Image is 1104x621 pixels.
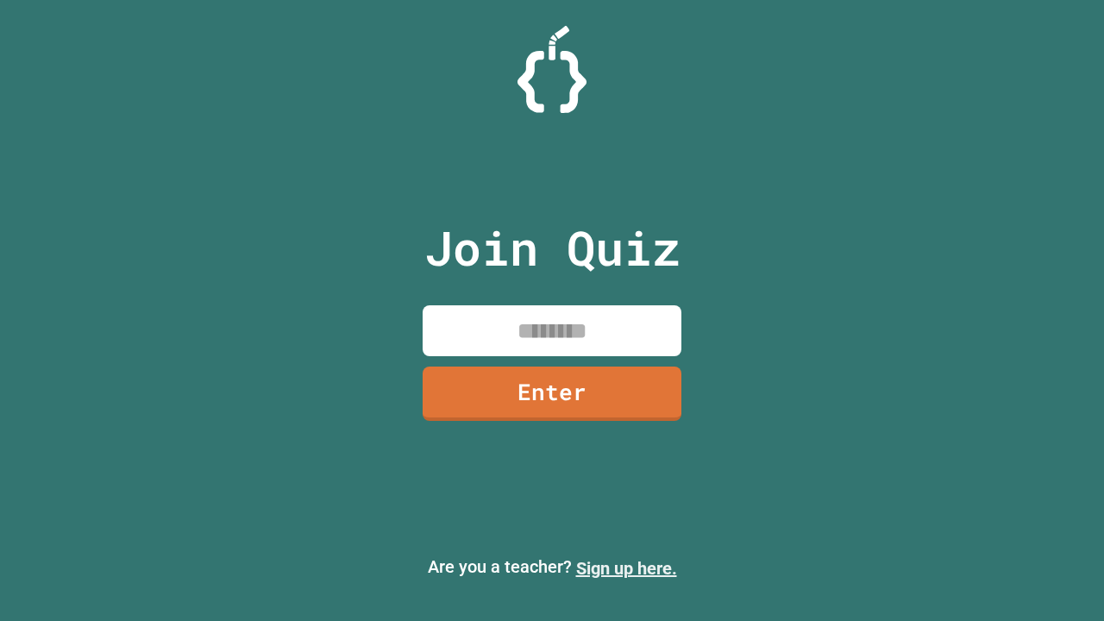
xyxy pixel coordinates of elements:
a: Enter [423,367,681,421]
p: Are you a teacher? [14,554,1090,581]
p: Join Quiz [424,212,681,284]
iframe: chat widget [1032,552,1087,604]
img: Logo.svg [517,26,586,113]
iframe: chat widget [961,477,1087,550]
a: Sign up here. [576,558,677,579]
